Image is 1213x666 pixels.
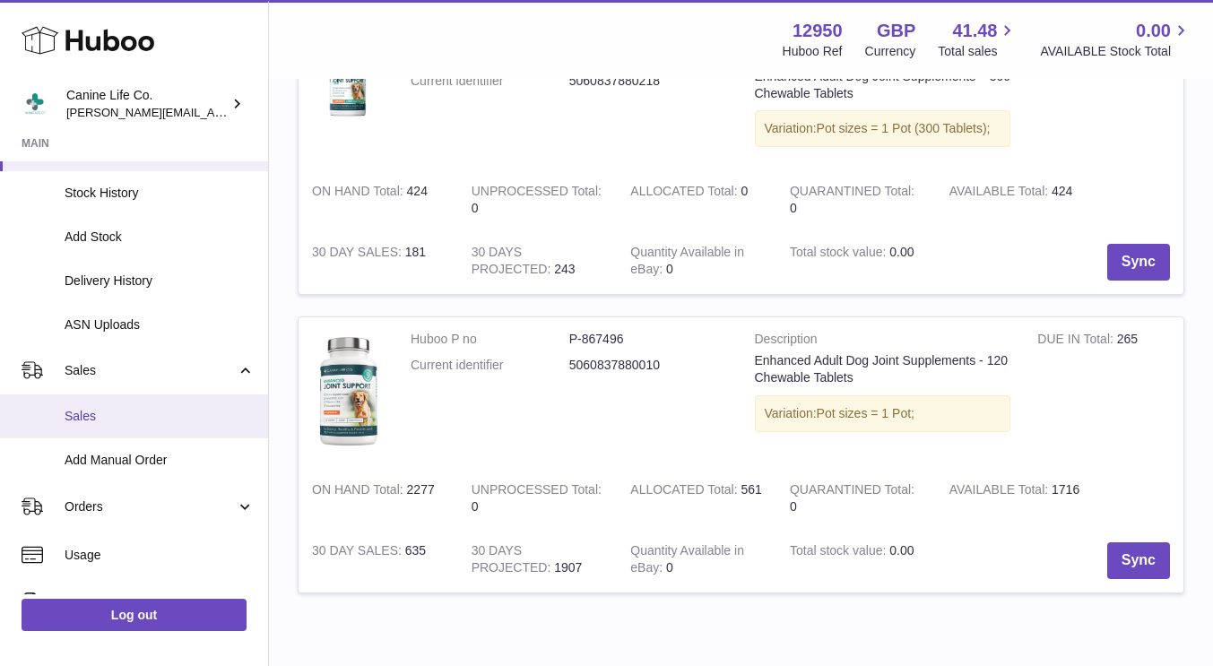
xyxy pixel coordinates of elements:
[755,331,1011,352] strong: Description
[817,406,914,420] span: Pot sizes = 1 Pot;
[411,331,569,348] dt: Huboo P no
[755,395,1011,432] div: Variation:
[936,468,1096,529] td: 1716
[889,543,914,558] span: 0.00
[22,599,247,631] a: Log out
[65,452,255,469] span: Add Manual Order
[1107,542,1170,579] button: Sync
[790,499,797,514] span: 0
[299,468,458,529] td: 2277
[938,19,1018,60] a: 41.48 Total sales
[312,543,405,562] strong: 30 DAY SALES
[617,230,776,294] td: 0
[877,19,915,43] strong: GBP
[755,110,1011,147] div: Variation:
[949,184,1052,203] strong: AVAILABLE Total
[817,121,991,135] span: Pot sizes = 1 Pot (300 Tablets);
[1024,317,1183,468] td: 265
[458,529,618,592] td: 1907
[936,169,1096,230] td: 424
[1136,19,1171,43] span: 0.00
[411,73,569,90] dt: Current identifier
[569,357,728,374] dd: 5060837880010
[793,19,843,43] strong: 12950
[790,482,914,501] strong: QUARANTINED Total
[1040,19,1191,60] a: 0.00 AVAILABLE Stock Total
[617,468,776,529] td: 561
[65,362,236,379] span: Sales
[472,543,555,579] strong: 30 DAYS PROJECTED
[790,201,797,215] span: 0
[569,73,728,90] dd: 5060837880218
[299,529,458,592] td: 635
[630,482,741,501] strong: ALLOCATED Total
[949,482,1052,501] strong: AVAILABLE Total
[889,245,914,259] span: 0.00
[299,230,458,294] td: 181
[65,408,255,425] span: Sales
[458,468,618,529] td: 0
[1040,43,1191,60] span: AVAILABLE Stock Total
[65,498,236,515] span: Orders
[630,543,744,579] strong: Quantity Available in eBay
[617,529,776,592] td: 0
[790,245,889,264] strong: Total stock value
[65,185,255,202] span: Stock History
[755,68,1011,102] div: Enhanced Adult Dog Joint Supplements – 300 Chewable Tablets
[411,357,569,374] dt: Current identifier
[472,245,555,281] strong: 30 DAYS PROJECTED
[66,87,228,121] div: Canine Life Co.
[65,229,255,246] span: Add Stock
[1024,33,1183,170] td: 0
[458,230,618,294] td: 243
[66,105,360,119] span: [PERSON_NAME][EMAIL_ADDRESS][DOMAIN_NAME]
[783,43,843,60] div: Huboo Ref
[938,43,1018,60] span: Total sales
[22,91,48,117] img: kevin@clsgltd.co.uk
[472,184,602,203] strong: UNPROCESSED Total
[458,169,618,230] td: 0
[630,184,741,203] strong: ALLOCATED Total
[312,482,407,501] strong: ON HAND Total
[299,169,458,230] td: 424
[790,184,914,203] strong: QUARANTINED Total
[952,19,997,43] span: 41.48
[65,272,255,290] span: Delivery History
[312,331,384,450] img: product image
[1037,332,1116,350] strong: DUE IN Total
[65,316,255,333] span: ASN Uploads
[617,169,776,230] td: 0
[472,482,602,501] strong: UNPROCESSED Total
[312,47,384,118] img: product image
[569,331,728,348] dd: P-867496
[65,547,255,564] span: Usage
[1107,244,1170,281] button: Sync
[312,245,405,264] strong: 30 DAY SALES
[312,184,407,203] strong: ON HAND Total
[630,245,744,281] strong: Quantity Available in eBay
[790,543,889,562] strong: Total stock value
[865,43,916,60] div: Currency
[755,352,1011,386] div: Enhanced Adult Dog Joint Supplements - 120 Chewable Tablets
